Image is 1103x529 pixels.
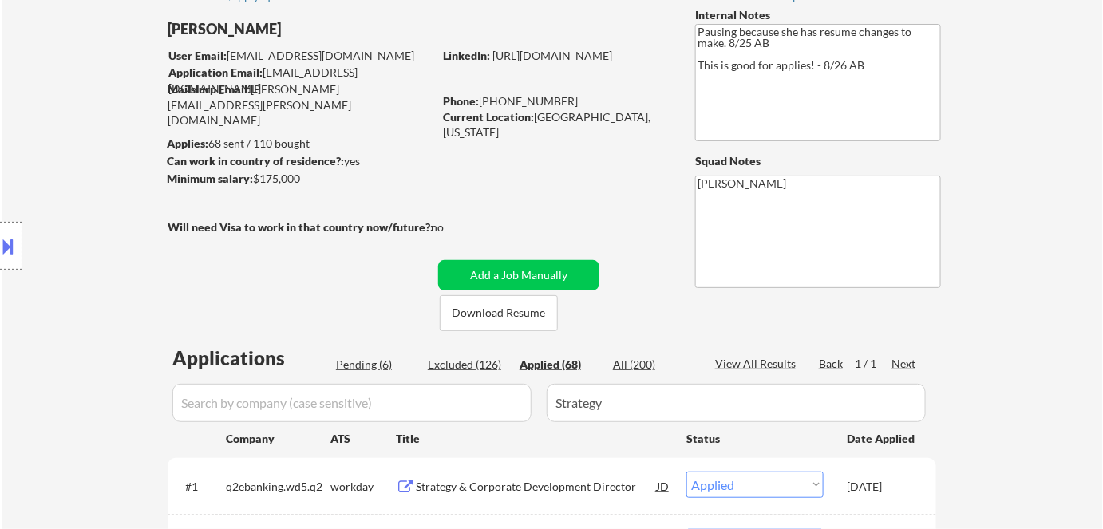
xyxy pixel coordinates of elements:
strong: LinkedIn: [443,49,490,62]
div: Squad Notes [695,153,941,169]
strong: Will need Visa to work in that country now/future?: [168,220,433,234]
div: Applied (68) [520,357,599,373]
div: Back [819,356,844,372]
div: JD [655,472,671,500]
div: #1 [185,479,213,495]
button: Add a Job Manually [438,260,599,290]
strong: Mailslurp Email: [168,82,251,96]
div: View All Results [715,356,801,372]
div: no [431,219,476,235]
div: q2ebanking.wd5.q2 [226,479,330,495]
div: yes [167,153,428,169]
div: Date Applied [847,431,917,447]
div: Internal Notes [695,7,941,23]
div: All (200) [613,357,693,373]
strong: Phone: [443,94,479,108]
div: 1 / 1 [855,356,891,372]
div: [PHONE_NUMBER] [443,93,669,109]
div: $175,000 [167,171,433,187]
div: [PERSON_NAME][EMAIL_ADDRESS][PERSON_NAME][DOMAIN_NAME] [168,81,433,128]
button: Download Resume [440,295,558,331]
input: Search by company (case sensitive) [172,384,532,422]
strong: User Email: [168,49,227,62]
div: Pending (6) [336,357,416,373]
a: [URL][DOMAIN_NAME] [492,49,612,62]
div: workday [330,479,396,495]
div: Excluded (126) [428,357,508,373]
div: 68 sent / 110 bought [167,136,433,152]
div: Strategy & Corporate Development Director [416,479,657,495]
strong: Current Location: [443,110,534,124]
div: [PERSON_NAME] [168,19,496,39]
div: [EMAIL_ADDRESS][DOMAIN_NAME] [168,65,433,96]
div: [DATE] [847,479,917,495]
div: Status [686,424,824,452]
div: [EMAIL_ADDRESS][DOMAIN_NAME] [168,48,433,64]
div: Company [226,431,330,447]
div: [GEOGRAPHIC_DATA], [US_STATE] [443,109,669,140]
strong: Application Email: [168,65,263,79]
div: Next [891,356,917,372]
div: ATS [330,431,396,447]
div: Title [396,431,671,447]
input: Search by title (case sensitive) [547,384,926,422]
